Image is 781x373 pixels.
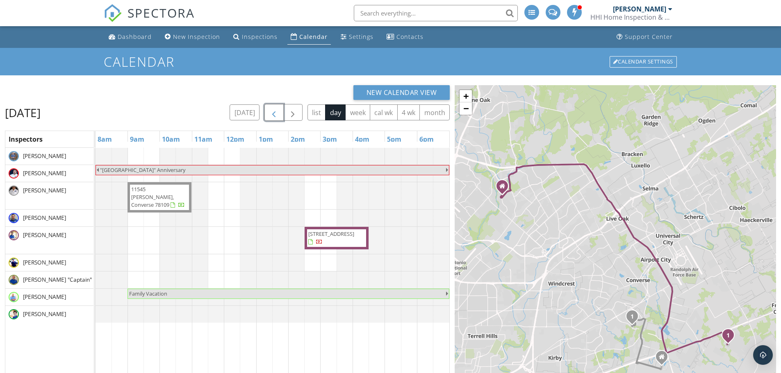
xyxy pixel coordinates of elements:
[128,4,195,21] span: SPECTORA
[162,29,223,45] a: New Inspection
[21,293,68,301] span: [PERSON_NAME]
[21,214,68,222] span: [PERSON_NAME]
[96,133,114,146] a: 8am
[173,33,220,41] div: New Inspection
[625,33,673,41] div: Support Center
[753,345,773,365] div: Open Intercom Messenger
[9,258,19,268] img: img_7310_small.jpeg
[192,133,214,146] a: 11am
[283,104,303,121] button: Next day
[460,90,472,102] a: Zoom in
[100,166,185,174] span: "[GEOGRAPHIC_DATA]" Anniversary
[325,104,346,120] button: day
[609,55,678,68] a: Calendar Settings
[289,133,307,146] a: 2pm
[257,133,275,146] a: 1pm
[9,275,19,285] img: 20220425_103223.jpg
[21,186,68,194] span: [PERSON_NAME]
[242,33,278,41] div: Inspections
[662,357,667,362] div: 3030 Playa Azul Blvd, Converse Texas 78109
[160,133,182,146] a: 10am
[5,104,41,121] h2: [DATE]
[9,168,19,179] img: 8334a47d40204d029b6682c9b1fdee83.jpeg
[21,152,68,160] span: [PERSON_NAME]
[345,104,370,120] button: week
[230,29,281,45] a: Inspections
[9,309,19,319] img: dsc06978.jpg
[9,135,43,144] span: Inspectors
[9,292,19,302] img: dsc08126.jpg
[337,29,377,45] a: Settings
[308,230,354,237] span: [STREET_ADDRESS]
[307,104,326,120] button: list
[264,104,284,121] button: Previous day
[354,5,518,21] input: Search everything...
[417,133,436,146] a: 6pm
[632,316,637,321] div: 11545 chestnut rose, Converse , Texas 78109
[299,33,328,41] div: Calendar
[9,151,19,161] img: jj.jpg
[21,231,68,239] span: [PERSON_NAME]
[397,104,420,120] button: 4 wk
[726,333,730,339] i: 1
[9,185,19,196] img: img_0667.jpeg
[21,169,68,177] span: [PERSON_NAME]
[321,133,339,146] a: 3pm
[502,186,507,191] div: 3434 Sunlit Grove, San Antonio Texas 78247
[419,104,450,120] button: month
[224,133,246,146] a: 12pm
[129,290,167,297] span: Family Vacation
[105,29,155,45] a: Dashboard
[118,33,152,41] div: Dashboard
[104,11,195,28] a: SPECTORA
[590,13,672,21] div: HHI Home Inspection & Pest Control
[385,133,403,146] a: 5pm
[21,276,138,284] span: [PERSON_NAME] "Captain" [PERSON_NAME]
[287,29,331,45] a: Calendar
[613,5,666,13] div: [PERSON_NAME]
[104,4,122,22] img: The Best Home Inspection Software - Spectora
[353,133,371,146] a: 4pm
[9,230,19,240] img: dsc07028.jpg
[370,104,398,120] button: cal wk
[460,102,472,115] a: Zoom out
[349,33,373,41] div: Settings
[128,133,146,146] a: 9am
[131,185,174,208] span: 11545 [PERSON_NAME], Converse 78109
[610,56,677,68] div: Calendar Settings
[728,335,733,340] div: 4535 Bontebok Dr , Converse, TX 78109
[104,54,678,69] h1: Calendar
[9,213,19,223] img: resized_103945_1607186620487.jpeg
[353,85,450,100] button: New Calendar View
[383,29,427,45] a: Contacts
[396,33,424,41] div: Contacts
[613,29,676,45] a: Support Center
[21,258,68,267] span: [PERSON_NAME]
[230,104,260,120] button: [DATE]
[631,314,634,320] i: 1
[21,310,68,318] span: [PERSON_NAME]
